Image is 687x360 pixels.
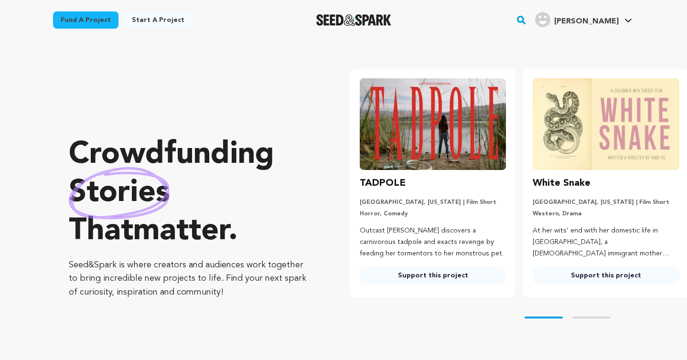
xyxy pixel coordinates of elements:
[535,12,550,27] img: user.png
[360,210,506,218] p: Horror, Comedy
[53,11,118,29] a: Fund a project
[69,258,312,299] p: Seed&Spark is where creators and audiences work together to bring incredible new projects to life...
[533,176,590,191] h3: White Snake
[133,216,228,247] span: matter
[360,176,406,191] h3: TADPOLE
[360,78,506,170] img: TADPOLE image
[316,14,391,26] img: Seed&Spark Logo Dark Mode
[533,225,679,259] p: At her wits’ end with her domestic life in [GEOGRAPHIC_DATA], a [DEMOGRAPHIC_DATA] immigrant moth...
[124,11,192,29] a: Start a project
[533,267,679,284] a: Support this project
[533,210,679,218] p: Western, Drama
[533,199,679,206] p: [GEOGRAPHIC_DATA], [US_STATE] | Film Short
[533,78,679,170] img: White Snake image
[69,136,312,251] p: Crowdfunding that .
[316,14,391,26] a: Seed&Spark Homepage
[360,267,506,284] a: Support this project
[533,10,634,27] a: Wright K.'s Profile
[533,10,634,30] span: Wright K.'s Profile
[360,225,506,259] p: Outcast [PERSON_NAME] discovers a carnivorous tadpole and exacts revenge by feeding her tormentor...
[360,199,506,206] p: [GEOGRAPHIC_DATA], [US_STATE] | Film Short
[535,12,619,27] div: Wright K.'s Profile
[554,18,619,25] span: [PERSON_NAME]
[69,167,170,219] img: hand sketched image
